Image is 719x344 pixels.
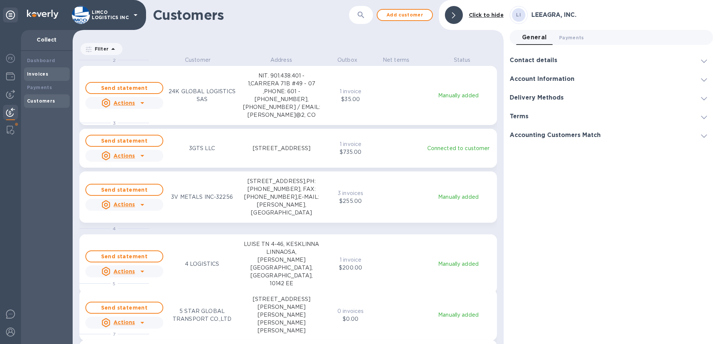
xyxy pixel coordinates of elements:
[92,185,157,194] span: Send statement
[516,12,521,18] b: LI
[113,57,116,63] span: 2
[92,252,157,261] span: Send statement
[522,32,547,43] span: General
[92,136,157,145] span: Send statement
[27,71,48,77] b: Invoices
[113,153,135,159] u: Actions
[383,10,426,19] span: Add customer
[242,295,321,335] p: [STREET_ADDRESS][PERSON_NAME][PERSON_NAME][PERSON_NAME][PERSON_NAME]
[510,76,574,83] h3: Account Information
[85,302,163,314] button: Send statement
[335,189,366,197] p: 3 invoices
[113,120,116,126] span: 3
[27,58,55,63] b: Dashboard
[85,250,163,262] button: Send statement
[85,82,163,94] button: Send statement
[427,56,497,64] p: Status
[246,56,316,64] p: Address
[379,56,413,64] p: Net terms
[79,56,504,344] div: grid
[510,132,601,139] h3: Accounting Customers Match
[335,95,366,103] p: $35.00
[113,281,115,286] span: 5
[335,140,366,148] p: 1 invoice
[92,303,157,312] span: Send statement
[79,171,497,223] button: Send statementActions3V METALS INC-32256[STREET_ADDRESS],PH: [PHONE_NUMBER], FAX: [PHONE_NUMBER],...
[163,56,233,64] p: Customer
[424,193,492,201] p: Manually added
[113,319,135,325] u: Actions
[242,72,321,119] p: NIT. 901.438.401 - 1,CARRERA 71B #49 - 07 ,PHONE: 601 - [PHONE_NUMBER], [PHONE_NUMBER] / EMAIL: [...
[424,144,492,152] p: Connected to customer
[469,12,504,18] b: Click to hide
[531,12,713,19] h3: LEEAGRA, INC.
[79,66,497,125] button: Send statementActions24K GLOBAL LOGISTICS SASNIT. 901.438.401 - 1,CARRERA 71B #49 - 07 ,PHONE: 60...
[92,10,129,20] p: LIMCO LOGISTICS INC
[335,264,366,272] p: $200.00
[242,240,321,287] p: LUISE TN 4-46, KESKLINNA LINNAOSA, [PERSON_NAME][GEOGRAPHIC_DATA], [GEOGRAPHIC_DATA], 10142 EE
[27,98,55,104] b: Customers
[185,260,219,268] p: 4 LOGISTICS
[153,7,329,23] h1: Customers
[335,197,366,205] p: $255.00
[189,144,215,152] p: 3GTS LLC
[3,7,18,22] div: Unpin categories
[163,88,241,103] p: 24K GLOBAL LOGISTICS SAS
[113,226,116,231] span: 4
[113,268,135,274] u: Actions
[163,307,241,323] p: 5 STAR GLOBAL TRANSPORT CO.,LTD
[113,201,135,207] u: Actions
[27,10,58,19] img: Logo
[335,148,366,156] p: $735.00
[335,88,366,95] p: 1 invoice
[253,144,310,152] p: [STREET_ADDRESS]
[330,56,365,64] p: Outbox
[113,331,115,337] span: 7
[6,54,15,63] img: Foreign exchange
[335,315,366,323] p: $0.00
[510,94,564,101] h3: Delivery Methods
[510,57,557,64] h3: Contact details
[6,72,15,81] img: Wallets
[27,36,67,43] p: Collect
[79,289,497,341] button: Send statementActions5 STAR GLOBAL TRANSPORT CO.,LTD[STREET_ADDRESS][PERSON_NAME][PERSON_NAME][PE...
[171,193,233,201] p: 3V METALS INC-32256
[424,260,492,268] p: Manually added
[335,256,366,264] p: 1 invoice
[377,9,433,21] button: Add customer
[424,311,492,319] p: Manually added
[424,92,492,100] p: Manually added
[79,234,497,293] button: Send statementActions4 LOGISTICSLUISE TN 4-46, KESKLINNA LINNAOSA, [PERSON_NAME][GEOGRAPHIC_DATA]...
[559,34,584,42] span: Payments
[85,135,163,147] button: Send statement
[85,184,163,196] button: Send statement
[113,100,135,106] u: Actions
[335,307,366,315] p: 0 invoices
[242,177,321,217] p: [STREET_ADDRESS],PH: [PHONE_NUMBER], FAX: [PHONE_NUMBER],E-MAIL: [PERSON_NAME], [GEOGRAPHIC_DATA]
[27,85,52,90] b: Payments
[92,83,157,92] span: Send statement
[510,113,528,120] h3: Terms
[79,129,497,168] button: Send statementActions3GTS LLC[STREET_ADDRESS]1 invoice$735.00Connected to customer
[92,46,109,52] p: Filter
